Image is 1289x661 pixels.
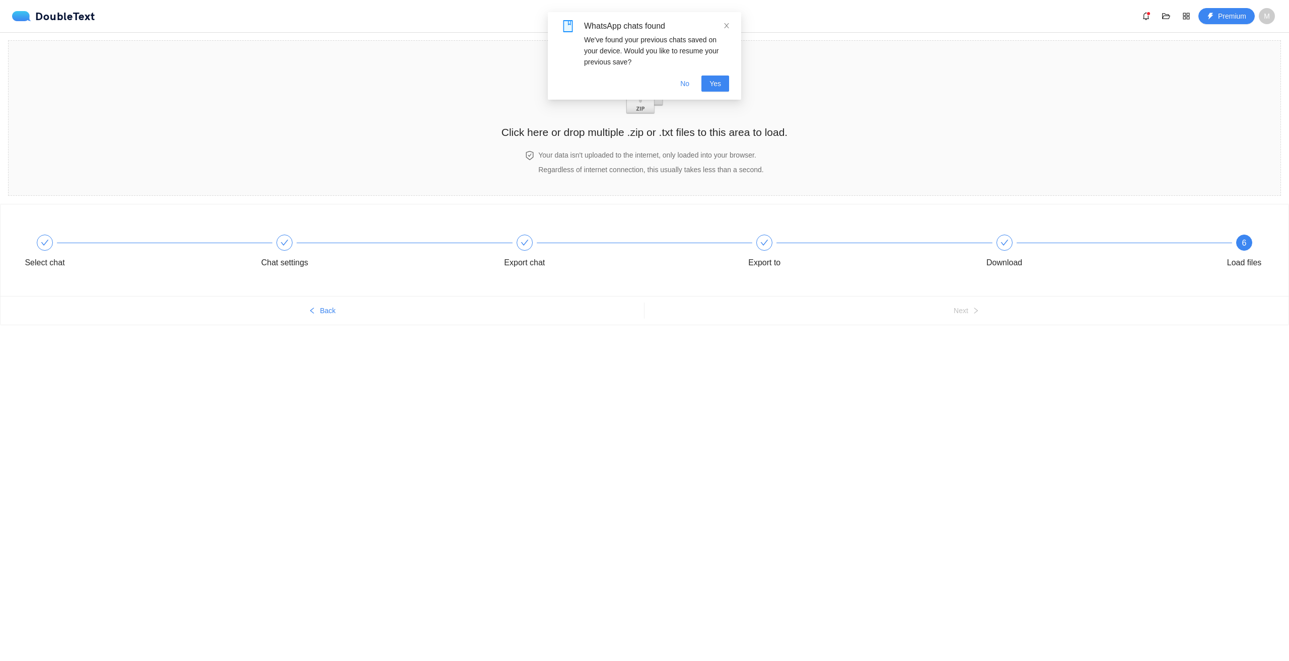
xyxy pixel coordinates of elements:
[525,151,534,160] span: safety-certificate
[723,22,730,29] span: close
[538,166,763,174] span: Regardless of internet connection, this usually takes less than a second.
[12,11,95,21] div: DoubleText
[25,255,64,271] div: Select chat
[748,255,780,271] div: Export to
[1000,239,1009,247] span: check
[280,239,289,247] span: check
[562,20,574,32] span: book
[1179,12,1194,20] span: appstore
[1264,8,1270,24] span: M
[1242,239,1247,247] span: 6
[1,303,644,319] button: leftBack
[584,20,729,32] div: WhatsApp chats found
[1207,13,1214,21] span: thunderbolt
[672,76,697,92] button: No
[1218,11,1246,22] span: Premium
[1215,235,1273,271] div: 6Load files
[255,235,495,271] div: Chat settings
[644,303,1288,319] button: Nextright
[1178,8,1194,24] button: appstore
[16,235,255,271] div: Select chat
[538,150,763,161] h4: Your data isn't uploaded to the internet, only loaded into your browser.
[701,76,729,92] button: Yes
[735,235,975,271] div: Export to
[320,305,335,316] span: Back
[12,11,95,21] a: logoDoubleText
[584,34,729,67] div: We've found your previous chats saved on your device. Would you like to resume your previous save?
[1227,255,1262,271] div: Load files
[760,239,768,247] span: check
[1138,8,1154,24] button: bell
[975,235,1215,271] div: Download
[309,307,316,315] span: left
[709,78,721,89] span: Yes
[1198,8,1255,24] button: thunderboltPremium
[12,11,35,21] img: logo
[495,235,735,271] div: Export chat
[1159,12,1174,20] span: folder-open
[986,255,1022,271] div: Download
[680,78,689,89] span: No
[1138,12,1154,20] span: bell
[504,255,545,271] div: Export chat
[502,124,787,140] h2: Click here or drop multiple .zip or .txt files to this area to load.
[521,239,529,247] span: check
[41,239,49,247] span: check
[1158,8,1174,24] button: folder-open
[261,255,308,271] div: Chat settings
